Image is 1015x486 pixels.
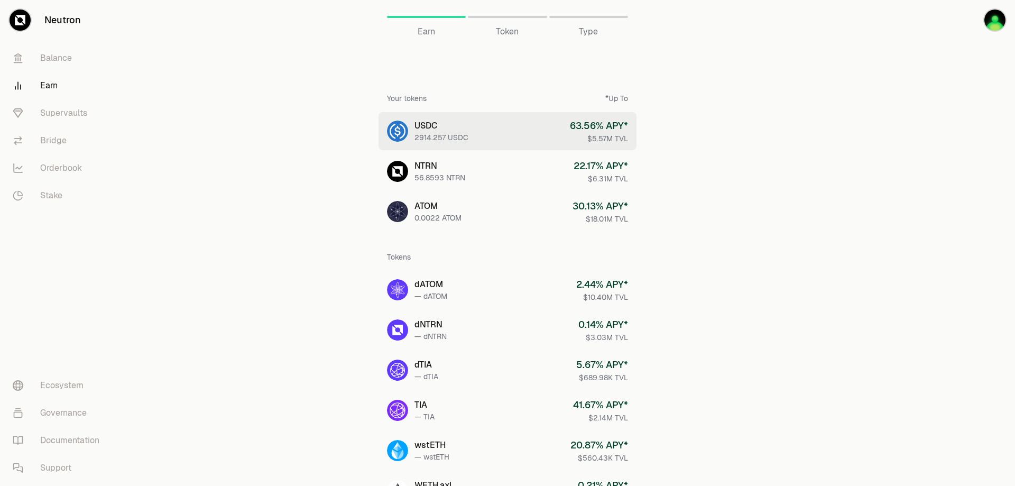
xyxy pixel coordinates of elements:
[605,93,628,104] div: *Up To
[4,399,114,427] a: Governance
[573,199,628,214] div: 30.13 % APY*
[576,292,628,302] div: $10.40M TVL
[414,160,465,172] div: NTRN
[573,214,628,224] div: $18.01M TVL
[418,25,435,38] span: Earn
[414,371,438,382] div: — dTIA
[414,318,447,331] div: dNTRN
[4,372,114,399] a: Ecosystem
[984,10,1005,31] img: utama 1
[4,127,114,154] a: Bridge
[379,432,636,470] a: wstETHwstETH— wstETH20.87% APY*$560.43K TVL
[414,213,462,223] div: 0.0022 ATOM
[414,172,465,183] div: 56.8593 NTRN
[4,454,114,482] a: Support
[387,440,408,461] img: wstETH
[387,279,408,300] img: dATOM
[576,372,628,383] div: $689.98K TVL
[387,252,411,262] div: Tokens
[570,133,628,144] div: $5.57M TVL
[379,351,636,389] a: dTIAdTIA— dTIA5.67% APY*$689.98K TVL
[579,25,598,38] span: Type
[414,452,449,462] div: — wstETH
[574,173,628,184] div: $6.31M TVL
[4,182,114,209] a: Stake
[414,291,447,301] div: — dATOM
[414,331,447,342] div: — dNTRN
[379,311,636,349] a: dNTRNdNTRN— dNTRN0.14% APY*$3.03M TVL
[387,201,408,222] img: ATOM
[578,332,628,343] div: $3.03M TVL
[570,453,628,463] div: $560.43K TVL
[573,398,628,412] div: 41.67 % APY*
[4,427,114,454] a: Documentation
[4,154,114,182] a: Orderbook
[414,120,468,132] div: USDC
[570,438,628,453] div: 20.87 % APY*
[387,319,408,341] img: dNTRN
[414,278,447,291] div: dATOM
[570,118,628,133] div: 63.56 % APY*
[387,161,408,182] img: NTRN
[414,399,435,411] div: TIA
[4,72,114,99] a: Earn
[576,357,628,372] div: 5.67 % APY*
[379,391,636,429] a: TIATIA— TIA41.67% APY*$2.14M TVL
[379,192,636,231] a: ATOMATOM0.0022 ATOM30.13% APY*$18.01M TVL
[414,439,449,452] div: wstETH
[379,152,636,190] a: NTRNNTRN56.8593 NTRN22.17% APY*$6.31M TVL
[414,200,462,213] div: ATOM
[576,277,628,292] div: 2.44 % APY*
[387,121,408,142] img: USDC
[387,4,466,30] a: Earn
[414,132,468,143] div: 2914.257 USDC
[387,400,408,421] img: TIA
[414,359,438,371] div: dTIA
[379,112,636,150] a: USDCUSDC2914.257 USDC63.56% APY*$5.57M TVL
[578,317,628,332] div: 0.14 % APY*
[574,159,628,173] div: 22.17 % APY*
[573,412,628,423] div: $2.14M TVL
[4,44,114,72] a: Balance
[414,411,435,422] div: — TIA
[4,99,114,127] a: Supervaults
[387,93,427,104] div: Your tokens
[387,360,408,381] img: dTIA
[496,25,519,38] span: Token
[379,271,636,309] a: dATOMdATOM— dATOM2.44% APY*$10.40M TVL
